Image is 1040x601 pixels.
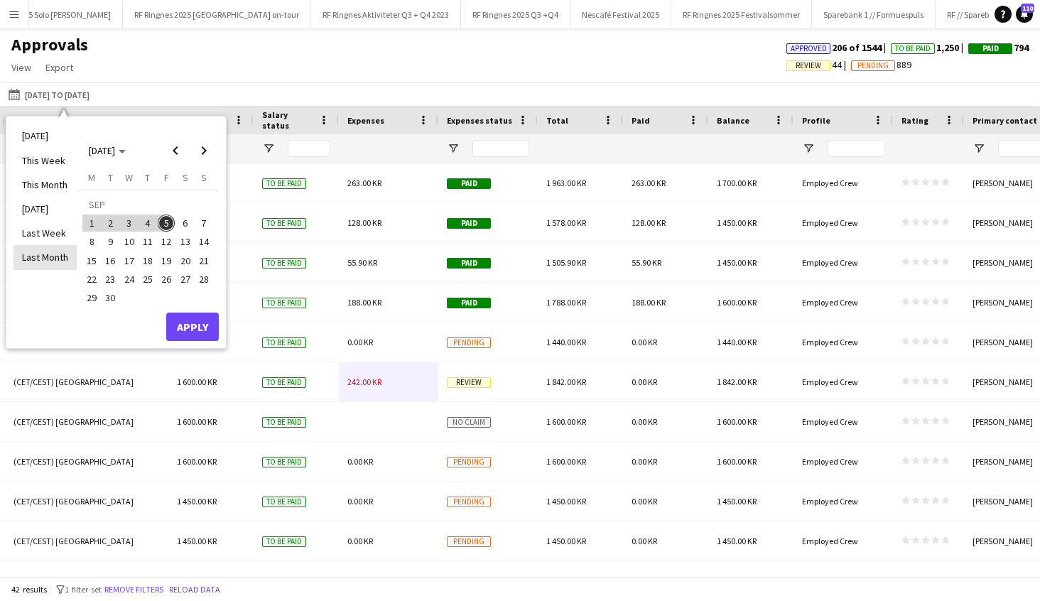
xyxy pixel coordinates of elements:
[1016,6,1033,23] a: 110
[447,115,512,126] span: Expenses status
[82,232,101,251] button: 08-09-2025
[83,289,100,306] span: 29
[195,234,212,251] span: 14
[973,142,985,155] button: Open Filter Menu
[177,115,202,126] span: Salary
[120,232,139,251] button: 10-09-2025
[6,58,37,77] a: View
[347,496,373,507] span: 0.00 KR
[632,416,657,427] span: 0.00 KR
[175,251,194,270] button: 20-09-2025
[177,496,217,507] span: 1 450.00 KR
[632,257,661,268] span: 55.90 KR
[177,271,194,288] span: 27
[139,251,157,270] button: 18-09-2025
[546,416,586,427] span: 1 600.00 KR
[802,217,858,228] span: Employed Crew
[157,232,175,251] button: 12-09-2025
[632,337,657,347] span: 0.00 KR
[347,456,373,467] span: 0.00 KR
[195,270,213,288] button: 28-09-2025
[166,582,223,597] button: Reload data
[101,232,119,251] button: 09-09-2025
[447,377,491,388] span: Review
[802,456,858,467] span: Employed Crew
[120,251,139,270] button: 17-09-2025
[13,197,77,221] li: [DATE]
[546,377,586,387] span: 1 842.00 KR
[121,252,138,269] span: 17
[13,245,77,269] li: Last Month
[262,142,275,155] button: Open Filter Menu
[82,270,101,288] button: 22-09-2025
[262,178,306,189] span: To be paid
[83,234,100,251] span: 8
[717,456,757,467] span: 1 600.00 KR
[83,252,100,269] span: 15
[177,416,217,427] span: 1 600.00 KR
[546,178,586,188] span: 1 963.00 KR
[891,41,968,54] span: 1,250
[447,536,491,547] span: Pending
[901,115,928,126] span: Rating
[183,171,188,184] span: S
[175,232,194,251] button: 13-09-2025
[102,289,119,306] span: 30
[139,252,156,269] span: 18
[89,144,115,157] span: [DATE]
[139,271,156,288] span: 25
[139,270,157,288] button: 25-09-2025
[145,171,150,184] span: T
[5,402,168,441] div: (CET/CEST) [GEOGRAPHIC_DATA]
[802,297,858,308] span: Employed Crew
[671,1,812,28] button: RF Ringnes 2025 Festivalsommer
[546,456,586,467] span: 1 600.00 KR
[262,298,306,308] span: To be paid
[5,203,168,242] div: (CET/CEST) [GEOGRAPHIC_DATA]
[347,575,373,586] span: 0.00 KR
[139,214,157,232] button: 04-09-2025
[447,298,491,308] span: Paid
[802,178,858,188] span: Employed Crew
[570,1,671,28] button: Nescafé Festival 2025
[802,575,858,586] span: Employed Crew
[101,288,119,307] button: 30-09-2025
[447,178,491,189] span: Paid
[632,575,657,586] span: 0.00 KR
[83,138,131,163] button: Choose month and year
[157,214,175,232] button: 05-09-2025
[175,270,194,288] button: 27-09-2025
[195,215,212,232] span: 7
[102,234,119,251] span: 9
[177,377,217,387] span: 1 600.00 KR
[5,442,168,481] div: (CET/CEST) [GEOGRAPHIC_DATA]
[546,257,586,268] span: 1 505.90 KR
[121,271,138,288] span: 24
[108,171,113,184] span: T
[5,323,168,362] div: (CET/CEST) [GEOGRAPHIC_DATA]
[895,44,931,53] span: To Be Paid
[717,416,757,427] span: 1 600.00 KR
[347,337,373,347] span: 0.00 KR
[447,258,491,269] span: Paid
[101,270,119,288] button: 23-09-2025
[802,115,830,126] span: Profile
[5,283,168,322] div: (CET/CEST) [GEOGRAPHIC_DATA]
[982,44,999,53] span: Paid
[262,377,306,388] span: To be paid
[123,1,311,28] button: RF Ringnes 2025 [GEOGRAPHIC_DATA] on-tour
[195,252,212,269] span: 21
[262,417,306,428] span: To be paid
[5,243,168,282] div: (CET/CEST) [GEOGRAPHIC_DATA]
[632,536,657,546] span: 0.00 KR
[717,496,757,507] span: 1 450.00 KR
[177,234,194,251] span: 13
[164,171,169,184] span: F
[546,575,580,586] span: 900.00 KR
[546,297,586,308] span: 1 788.00 KR
[102,582,166,597] button: Remove filters
[347,257,377,268] span: 55.90 KR
[288,140,330,157] input: Salary status Filter Input
[190,136,218,165] button: Next month
[177,215,194,232] span: 6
